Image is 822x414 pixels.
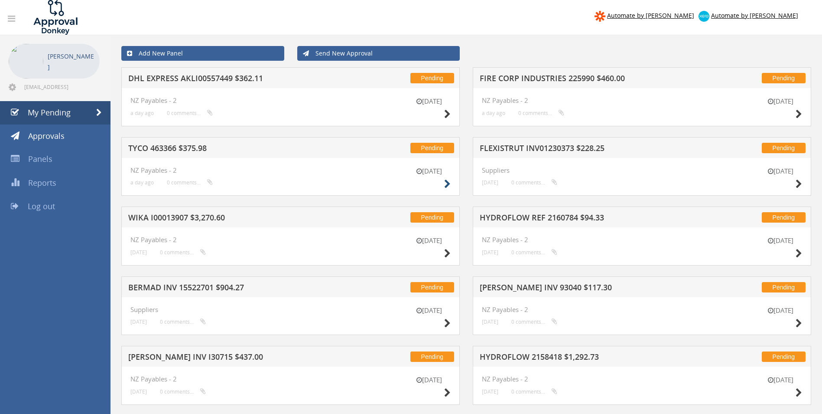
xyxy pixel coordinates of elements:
small: [DATE] [759,167,802,176]
small: a day ago [130,110,154,116]
h5: HYDROFLOW REF 2160784 $94.33 [480,214,707,224]
span: Pending [762,212,806,223]
h5: DHL EXPRESS AKLI00557449 $362.11 [128,74,355,85]
h4: NZ Payables - 2 [130,97,451,104]
span: Pending [762,352,806,362]
small: 0 comments... [511,179,557,186]
small: [DATE] [407,306,451,315]
span: Log out [28,201,55,211]
small: a day ago [130,179,154,186]
span: Automate by [PERSON_NAME] [711,11,798,20]
small: [DATE] [482,319,498,325]
small: 0 comments... [511,249,557,256]
span: Pending [762,73,806,83]
span: Pending [762,143,806,153]
small: [DATE] [130,388,147,395]
h5: FIRE CORP INDUSTRIES 225990 $460.00 [480,74,707,85]
a: Send New Approval [297,46,460,61]
span: Pending [410,212,454,223]
h4: NZ Payables - 2 [130,236,451,243]
small: [DATE] [759,236,802,245]
h5: HYDROFLOW 2158418 $1,292.73 [480,353,707,364]
small: 0 comments... [160,388,206,395]
h4: NZ Payables - 2 [482,306,802,313]
span: Pending [762,282,806,292]
small: 0 comments... [511,388,557,395]
small: [DATE] [407,236,451,245]
h4: Suppliers [130,306,451,313]
h5: [PERSON_NAME] INV I30715 $437.00 [128,353,355,364]
small: [DATE] [759,97,802,106]
span: Approvals [28,131,65,141]
h5: TYCO 463366 $375.98 [128,144,355,155]
small: 0 comments... [167,110,213,116]
small: [DATE] [407,97,451,106]
h5: WIKA I00013907 $3,270.60 [128,214,355,224]
small: 0 comments... [160,319,206,325]
h4: Suppliers [482,167,802,174]
small: [DATE] [407,375,451,384]
h4: NZ Payables - 2 [482,375,802,383]
h4: NZ Payables - 2 [130,375,451,383]
h4: NZ Payables - 2 [482,236,802,243]
span: Pending [410,143,454,153]
small: 0 comments... [167,179,213,186]
a: Add New Panel [121,46,284,61]
small: [DATE] [759,306,802,315]
h4: NZ Payables - 2 [130,167,451,174]
small: [DATE] [482,179,498,186]
small: 0 comments... [511,319,557,325]
span: [EMAIL_ADDRESS][DOMAIN_NAME] [24,83,98,90]
small: [DATE] [130,249,147,256]
h5: [PERSON_NAME] INV 93040 $117.30 [480,283,707,294]
img: zapier-logomark.png [595,11,605,22]
p: [PERSON_NAME] [48,51,95,72]
img: xero-logo.png [699,11,709,22]
h5: BERMAD INV 15522701 $904.27 [128,283,355,294]
span: Reports [28,177,56,188]
span: Automate by [PERSON_NAME] [607,11,694,20]
span: Panels [28,154,52,164]
h5: FLEXISTRUT INV01230373 $228.25 [480,144,707,155]
small: 0 comments... [160,249,206,256]
span: Pending [410,73,454,83]
span: My Pending [28,107,71,118]
small: [DATE] [407,167,451,176]
span: Pending [410,282,454,292]
span: Pending [410,352,454,362]
small: 0 comments... [518,110,564,116]
small: [DATE] [482,388,498,395]
small: [DATE] [482,249,498,256]
small: [DATE] [130,319,147,325]
small: [DATE] [759,375,802,384]
small: a day ago [482,110,505,116]
h4: NZ Payables - 2 [482,97,802,104]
